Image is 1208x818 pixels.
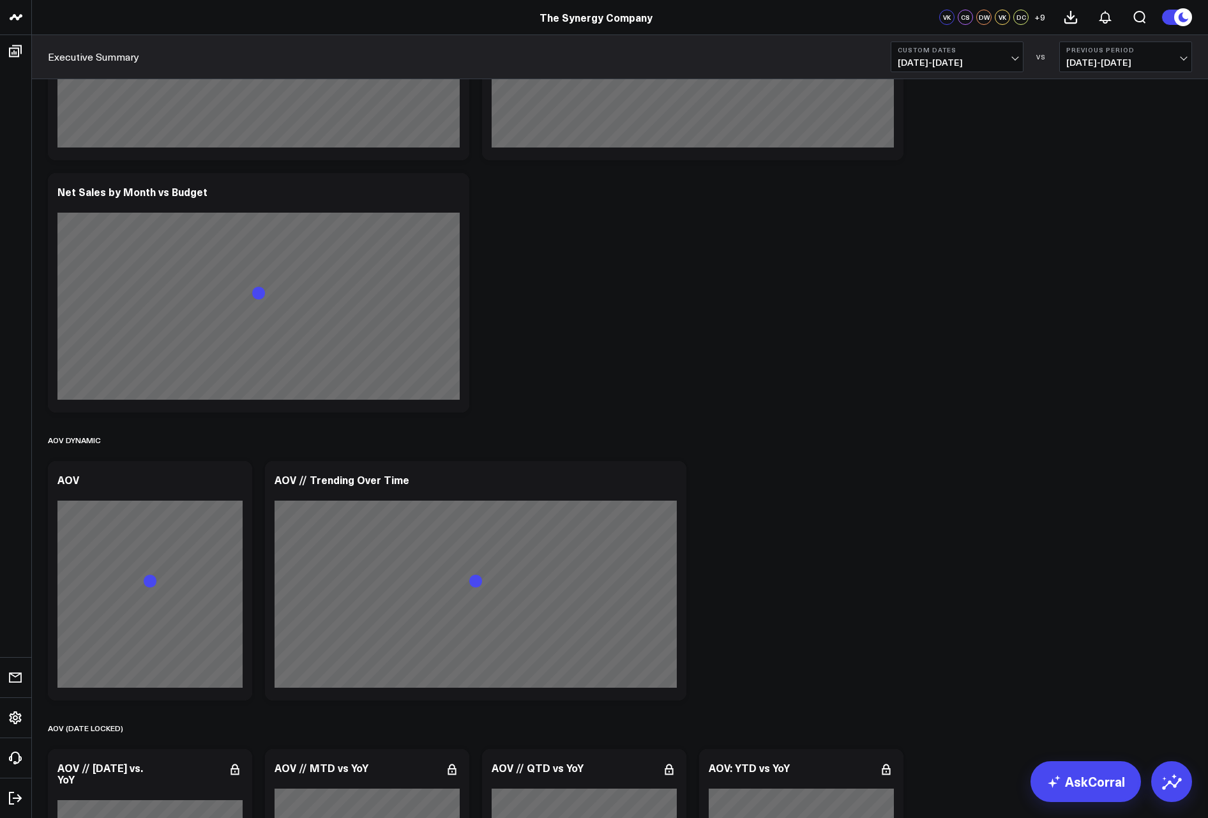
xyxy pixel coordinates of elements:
[57,473,79,487] div: AOV
[275,473,409,487] div: AOV // Trending Over Time
[48,50,139,64] a: Executive Summary
[709,761,790,775] div: AOV: YTD vs YoY
[540,10,653,24] a: The Synergy Company
[1034,13,1045,22] span: + 9
[1030,53,1053,61] div: VS
[57,761,143,786] div: AOV // [DATE] vs. YoY
[958,10,973,25] div: CS
[891,42,1023,72] button: Custom Dates[DATE]-[DATE]
[1013,10,1029,25] div: DC
[492,761,584,775] div: AOV // QTD vs YoY
[898,46,1016,54] b: Custom Dates
[1059,42,1192,72] button: Previous Period[DATE]-[DATE]
[1031,761,1141,802] a: AskCorral
[48,425,101,455] div: AOV Dynamic
[48,713,123,743] div: AOV (date locked)
[898,57,1016,68] span: [DATE] - [DATE]
[1032,10,1047,25] button: +9
[976,10,992,25] div: DW
[1066,46,1185,54] b: Previous Period
[995,10,1010,25] div: VK
[275,761,368,775] div: AOV // MTD vs YoY
[57,185,208,199] div: Net Sales by Month vs Budget
[939,10,955,25] div: VK
[1066,57,1185,68] span: [DATE] - [DATE]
